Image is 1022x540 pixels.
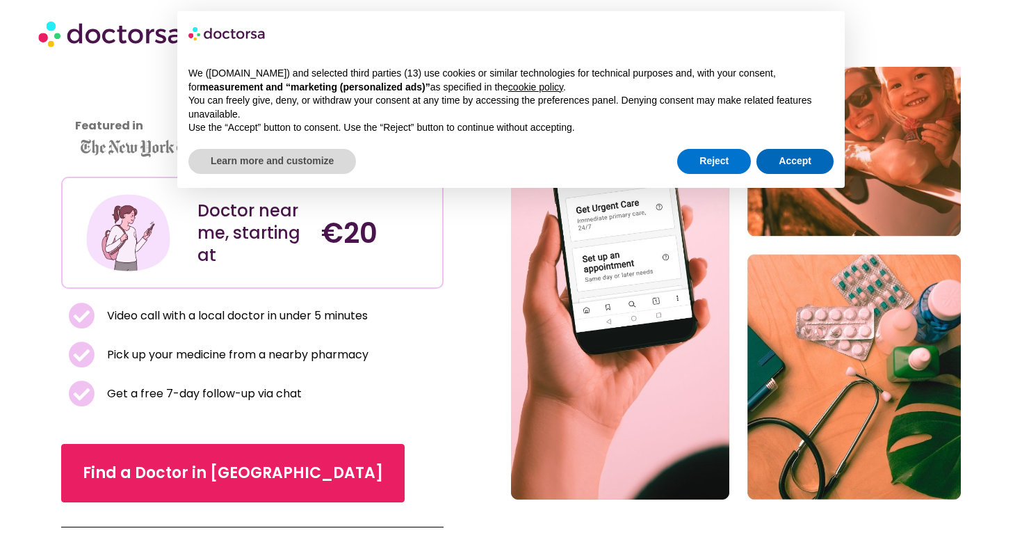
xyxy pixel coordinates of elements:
[83,462,383,484] span: Find a Doctor in [GEOGRAPHIC_DATA]
[188,121,834,135] p: Use the “Accept” button to consent. Use the “Reject” button to continue without accepting.
[75,118,143,134] strong: Featured in
[508,81,563,93] a: cookie policy
[677,149,751,174] button: Reject
[104,384,302,404] span: Get a free 7-day follow-up via chat
[197,200,308,267] div: Doctor near me, starting at
[321,216,432,250] h4: €20
[84,189,172,277] img: Illustration depicting a young woman in a casual outfit, engaged with her smartphone. She has a p...
[104,306,368,326] span: Video call with a local doctor in under 5 minutes
[104,345,368,365] span: Pick up your medicine from a nearby pharmacy
[188,67,834,94] p: We ([DOMAIN_NAME]) and selected third parties (13) use cookies or similar technologies for techni...
[188,22,266,45] img: logo
[68,40,193,144] iframe: Customer reviews powered by Trustpilot
[188,149,356,174] button: Learn more and customize
[200,81,430,93] strong: measurement and “marketing (personalized ads)”
[188,94,834,121] p: You can freely give, deny, or withdraw your consent at any time by accessing the preferences pane...
[756,149,834,174] button: Accept
[61,444,405,502] a: Find a Doctor in [GEOGRAPHIC_DATA]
